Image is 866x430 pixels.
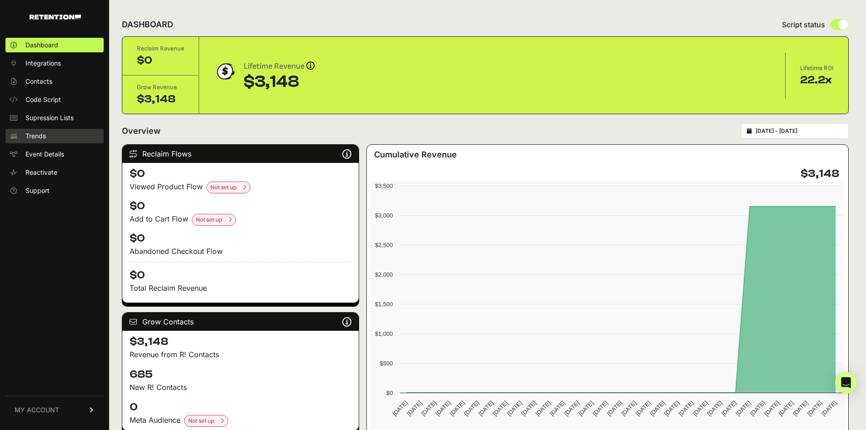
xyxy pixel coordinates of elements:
[375,301,393,308] text: $1,500
[649,400,666,417] text: [DATE]
[591,400,609,417] text: [DATE]
[137,92,184,106] div: $3,148
[137,44,184,53] div: Reclaim Revenue
[30,15,81,20] img: Retention.com
[720,400,738,417] text: [DATE]
[663,400,681,417] text: [DATE]
[5,38,104,52] a: Dashboard
[434,400,452,417] text: [DATE]
[25,59,61,68] span: Integrations
[130,382,351,393] p: New R! Contacts
[25,40,58,50] span: Dashboard
[620,400,638,417] text: [DATE]
[130,246,351,257] div: Abandoned Checkout Flow
[549,400,566,417] text: [DATE]
[5,56,104,71] a: Integrations
[122,18,173,31] h2: DASHBOARD
[25,77,52,86] span: Contacts
[5,147,104,162] a: Event Details
[244,73,315,91] div: $3,148
[677,400,695,417] text: [DATE]
[5,396,104,424] a: MY ACCOUNT
[374,148,457,161] h3: Cumulative Revenue
[130,367,351,382] h4: 685
[5,74,104,89] a: Contacts
[606,400,624,417] text: [DATE]
[137,83,184,92] div: Grow Revenue
[5,165,104,180] a: Reactivate
[777,400,795,417] text: [DATE]
[130,415,351,427] div: Meta Audience
[130,400,351,415] h4: 0
[130,199,351,213] h4: $0
[5,92,104,107] a: Code Script
[25,132,46,141] span: Trends
[534,400,552,417] text: [DATE]
[25,95,61,104] span: Code Script
[800,73,834,87] div: 22.2x
[749,400,766,417] text: [DATE]
[25,113,74,122] span: Supression Lists
[5,111,104,125] a: Supression Lists
[137,53,184,68] div: $0
[130,334,351,349] h4: $3,148
[463,400,481,417] text: [DATE]
[806,400,824,417] text: [DATE]
[375,212,393,219] text: $3,000
[449,400,466,417] text: [DATE]
[15,405,59,415] span: MY ACCOUNT
[130,283,351,293] p: Total Reclaim Revenue
[420,400,438,417] text: [DATE]
[763,400,781,417] text: [DATE]
[635,400,652,417] text: [DATE]
[563,400,581,417] text: [DATE]
[491,400,509,417] text: [DATE]
[130,213,351,226] div: Add to Cart Flow
[244,60,315,73] div: Lifetime Revenue
[130,262,351,283] h4: $0
[25,168,57,177] span: Reactivate
[25,150,64,159] span: Event Details
[122,145,359,163] div: Reclaim Flows
[520,400,538,417] text: [DATE]
[380,360,393,367] text: $500
[691,400,709,417] text: [DATE]
[577,400,595,417] text: [DATE]
[214,60,236,83] img: dollar-coin-05c43ed7efb7bc0c12610022525b4bbbb207c7efeef5aecc26f025e68dcafac9.png
[130,231,351,246] h4: $0
[477,400,495,417] text: [DATE]
[130,181,351,193] div: Viewed Product Flow
[130,167,351,181] h4: $0
[386,390,393,396] text: $0
[800,64,834,73] div: Lifetime ROI
[405,400,423,417] text: [DATE]
[375,330,393,337] text: $1,000
[5,183,104,198] a: Support
[122,313,359,331] div: Grow Contacts
[792,400,810,417] text: [DATE]
[122,125,160,137] h2: Overview
[506,400,524,417] text: [DATE]
[375,271,393,278] text: $2,000
[820,400,838,417] text: [DATE]
[735,400,752,417] text: [DATE]
[782,19,825,30] span: Script status
[706,400,724,417] text: [DATE]
[801,167,839,181] h4: $3,148
[835,372,857,394] div: Open Intercom Messenger
[25,186,50,195] span: Support
[375,182,393,189] text: $3,500
[391,400,409,417] text: [DATE]
[130,349,351,360] p: Revenue from R! Contacts
[375,242,393,248] text: $2,500
[5,129,104,143] a: Trends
